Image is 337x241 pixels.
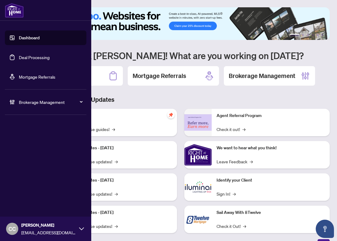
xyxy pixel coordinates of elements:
[32,50,330,61] h1: Welcome back [PERSON_NAME]! What are you working on [DATE]?
[112,126,115,133] span: →
[243,223,246,229] span: →
[217,126,245,133] a: Check it out!→
[290,34,299,36] button: 1
[217,177,325,184] p: Identify your Client
[217,158,253,165] a: Leave Feedback→
[64,209,172,216] p: Platform Updates - [DATE]
[233,190,236,197] span: →
[250,158,253,165] span: →
[321,34,324,36] button: 6
[217,145,325,151] p: We want to hear what you think!
[64,177,172,184] p: Platform Updates - [DATE]
[217,223,246,229] a: Check it Out!→
[217,209,325,216] p: Sail Away With 8Twelve
[5,3,24,18] img: logo
[217,112,325,119] p: Agent Referral Program
[115,223,118,229] span: →
[184,206,212,233] img: Sail Away With 8Twelve
[32,95,330,104] h3: Brokerage & Industry Updates
[229,72,295,80] h2: Brokerage Management
[316,34,319,36] button: 5
[64,112,172,119] p: Self-Help
[115,190,118,197] span: →
[167,111,175,119] span: pushpin
[184,141,212,168] img: We want to hear what you think!
[64,145,172,151] p: Platform Updates - [DATE]
[311,34,314,36] button: 4
[184,173,212,201] img: Identify your Client
[307,34,309,36] button: 3
[316,220,334,238] button: Open asap
[9,225,16,233] span: CC
[115,158,118,165] span: →
[217,190,236,197] a: Sign In!→
[21,229,76,236] span: [EMAIL_ADDRESS][DOMAIN_NAME]
[302,34,304,36] button: 2
[32,7,330,40] img: Slide 0
[133,72,186,80] h2: Mortgage Referrals
[19,99,82,105] span: Brokerage Management
[242,126,245,133] span: →
[21,222,76,229] span: [PERSON_NAME]
[184,114,212,131] img: Agent Referral Program
[19,35,40,41] a: Dashboard
[19,55,50,60] a: Deal Processing
[19,74,55,80] a: Mortgage Referrals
